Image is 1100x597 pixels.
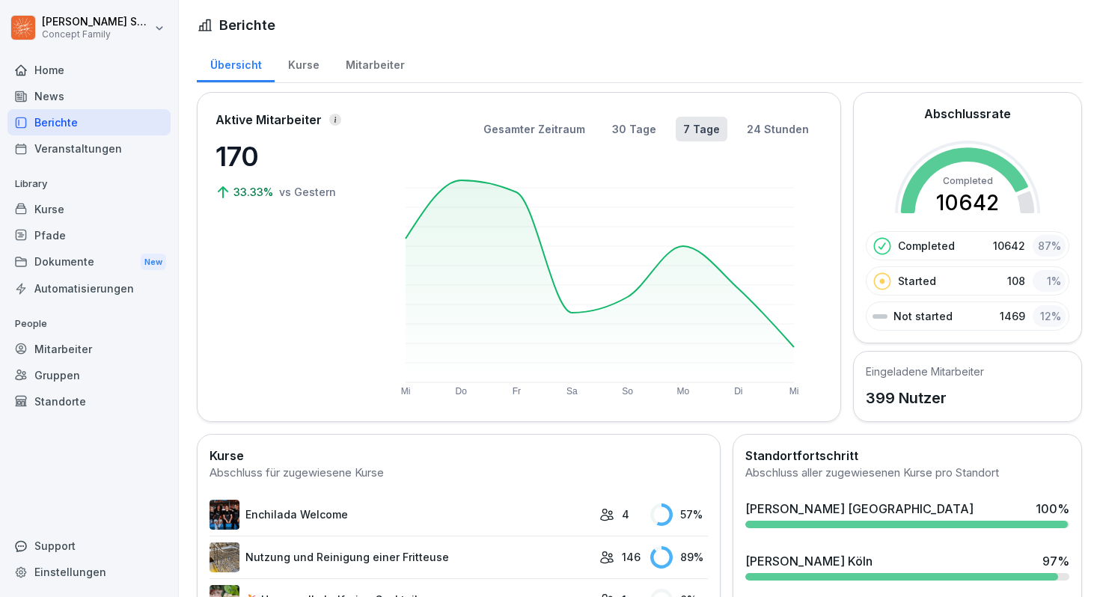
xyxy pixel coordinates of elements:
[7,109,171,135] a: Berichte
[924,105,1011,123] h2: Abschlussrate
[7,248,171,276] div: Dokumente
[1042,552,1069,570] div: 97 %
[605,117,664,141] button: 30 Tage
[866,364,984,379] h5: Eingeladene Mitarbeiter
[734,386,742,397] text: Di
[233,184,276,200] p: 33.33%
[476,117,593,141] button: Gesamter Zeitraum
[7,533,171,559] div: Support
[739,117,816,141] button: 24 Stunden
[42,29,151,40] p: Concept Family
[1000,308,1025,324] p: 1469
[7,312,171,336] p: People
[7,135,171,162] a: Veranstaltungen
[7,388,171,414] a: Standorte
[898,238,955,254] p: Completed
[1033,270,1066,292] div: 1 %
[7,172,171,196] p: Library
[7,222,171,248] a: Pfade
[993,238,1025,254] p: 10642
[676,386,689,397] text: Mo
[7,248,171,276] a: DokumenteNew
[219,15,275,35] h1: Berichte
[42,16,151,28] p: [PERSON_NAME] Scherer
[7,275,171,301] a: Automatisierungen
[622,386,633,397] text: So
[650,503,708,526] div: 57 %
[216,111,322,129] p: Aktive Mitarbeiter
[866,387,984,409] p: 399 Nutzer
[210,542,239,572] img: b2msvuojt3s6egexuweix326.png
[513,386,521,397] text: Fr
[7,196,171,222] a: Kurse
[210,500,239,530] img: tvia5dmua0oanporuy26ler9.png
[455,386,467,397] text: Do
[622,549,641,565] p: 146
[745,552,873,570] div: [PERSON_NAME] Köln
[7,83,171,109] a: News
[1033,235,1066,257] div: 87 %
[210,500,592,530] a: Enchilada Welcome
[1036,500,1069,518] div: 100 %
[745,500,974,518] div: [PERSON_NAME] [GEOGRAPHIC_DATA]
[332,44,418,82] a: Mitarbeiter
[210,542,592,572] a: Nutzung und Reinigung einer Fritteuse
[676,117,727,141] button: 7 Tage
[216,136,365,177] p: 170
[7,362,171,388] a: Gruppen
[650,546,708,569] div: 89 %
[7,57,171,83] a: Home
[401,386,411,397] text: Mi
[622,506,629,522] p: 4
[7,559,171,585] a: Einstellungen
[789,386,799,397] text: Mi
[739,494,1075,534] a: [PERSON_NAME] [GEOGRAPHIC_DATA]100%
[141,254,166,271] div: New
[1033,305,1066,327] div: 12 %
[1007,273,1025,289] p: 108
[745,447,1069,465] h2: Standortfortschritt
[210,447,708,465] h2: Kurse
[893,308,953,324] p: Not started
[898,273,936,289] p: Started
[197,44,275,82] a: Übersicht
[7,336,171,362] a: Mitarbeiter
[210,465,708,482] div: Abschluss für zugewiesene Kurse
[279,184,336,200] p: vs Gestern
[739,546,1075,587] a: [PERSON_NAME] Köln97%
[745,465,1069,482] div: Abschluss aller zugewiesenen Kurse pro Standort
[275,44,332,82] a: Kurse
[566,386,578,397] text: Sa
